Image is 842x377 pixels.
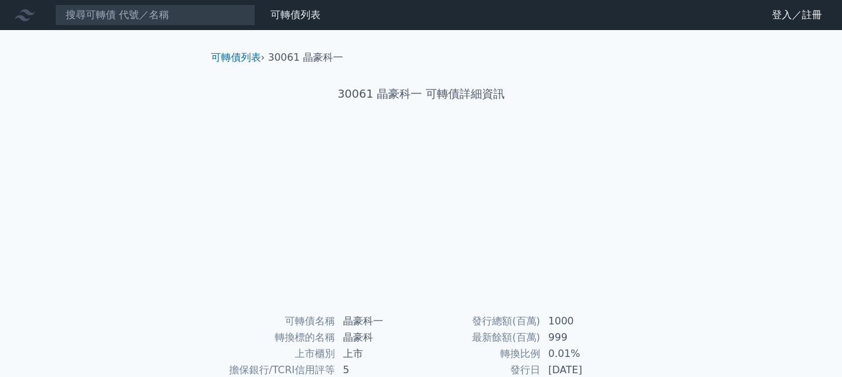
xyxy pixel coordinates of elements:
[541,346,627,362] td: 0.01%
[541,313,627,329] td: 1000
[336,313,421,329] td: 晶豪科一
[270,9,321,21] a: 可轉債列表
[421,313,541,329] td: 發行總額(百萬)
[336,329,421,346] td: 晶豪科
[762,5,832,25] a: 登入／註冊
[421,329,541,346] td: 最新餘額(百萬)
[211,51,261,63] a: 可轉債列表
[55,4,255,26] input: 搜尋可轉債 代號／名稱
[216,346,336,362] td: 上市櫃別
[336,346,421,362] td: 上市
[541,329,627,346] td: 999
[268,50,343,65] li: 30061 晶豪科一
[216,329,336,346] td: 轉換標的名稱
[201,85,642,103] h1: 30061 晶豪科一 可轉債詳細資訊
[211,50,265,65] li: ›
[216,313,336,329] td: 可轉債名稱
[421,346,541,362] td: 轉換比例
